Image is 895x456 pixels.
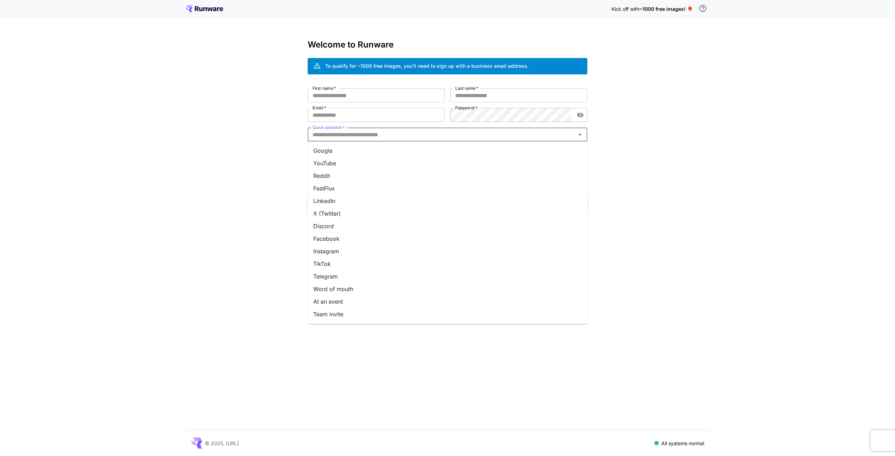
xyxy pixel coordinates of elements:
[308,308,587,320] li: Team invite
[611,6,639,12] span: Kick off with
[308,40,587,50] h3: Welcome to Runware
[313,85,336,91] label: First name
[308,207,587,220] li: X (Twitter)
[308,195,587,207] li: LinkedIn
[308,295,587,308] li: At an event
[308,283,587,295] li: Word of mouth
[205,440,239,447] p: © 2025, [URL]
[313,105,326,111] label: Email
[313,124,345,130] label: Quick question
[308,245,587,258] li: Instagram
[308,232,587,245] li: Facebook
[308,144,587,157] li: Google
[308,220,587,232] li: Discord
[661,440,704,447] p: All systems normal
[696,1,710,15] button: In order to qualify for free credit, you need to sign up with a business email address and click ...
[308,182,587,195] li: FastFlux
[455,85,478,91] label: Last name
[308,320,587,333] li: Other
[325,62,529,70] div: To qualify for ~1000 free images, you’ll need to sign up with a business email address.
[574,109,587,121] button: toggle password visibility
[575,130,585,139] button: Close
[308,270,587,283] li: Telegram
[308,258,587,270] li: TikTok
[308,169,587,182] li: Reddit
[308,157,587,169] li: YouTube
[455,105,478,111] label: Password
[639,6,693,12] span: ~1000 free images! 🎈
